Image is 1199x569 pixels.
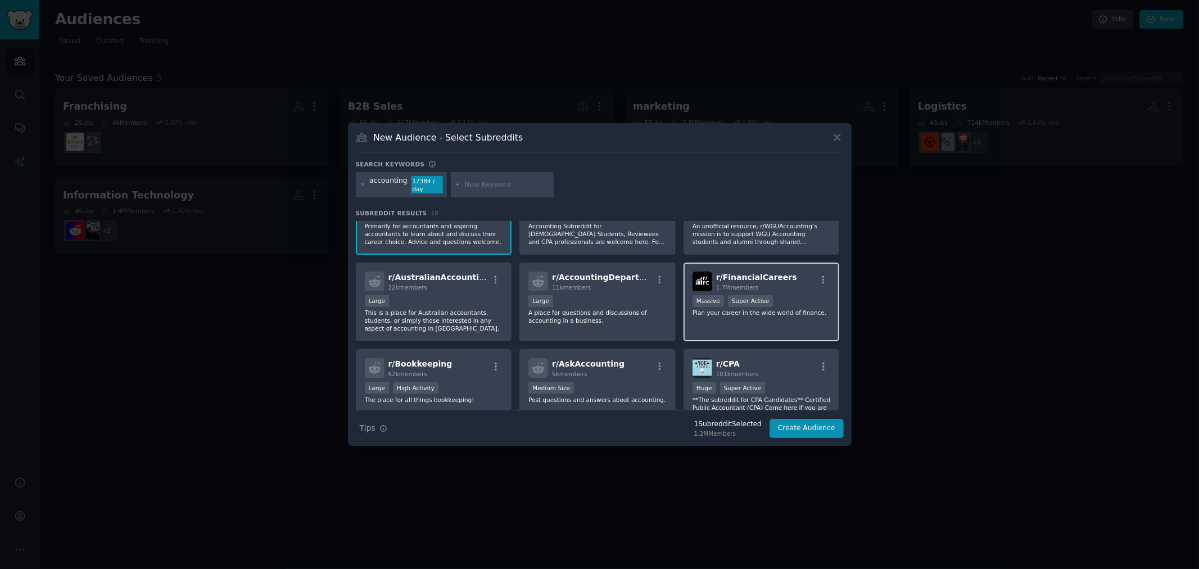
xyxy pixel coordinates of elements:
[552,359,625,368] span: r/ AskAccounting
[365,382,390,394] div: Large
[552,284,591,291] span: 11k members
[373,132,523,143] h3: New Audience - Select Subreddits
[365,222,503,246] p: Primarily for accountants and aspiring accountants to learn about and discuss their career choice...
[369,176,408,194] div: accounting
[528,382,574,394] div: Medium Size
[388,359,453,368] span: r/ Bookkeeping
[388,273,491,282] span: r/ AustralianAccounting
[716,371,759,377] span: 101k members
[528,396,667,404] p: Post questions and answers about accounting.
[356,418,391,438] button: Tips
[464,180,550,190] input: New Keyword
[356,160,425,168] h3: Search keywords
[720,382,766,394] div: Super Active
[693,295,724,307] div: Massive
[693,396,831,419] p: **The subreddit for CPA Candidates** Certified Public Accountant (CPA) Come here if you are looki...
[528,295,553,307] div: Large
[365,396,503,404] p: The place for all things bookkeeping!
[528,309,667,324] p: A place for questions and discussions of accounting in a business.
[388,371,427,377] span: 62k members
[365,309,503,332] p: This is a place for Australian accountants, students, or simply those interested in any aspect of...
[716,359,740,368] span: r/ CPA
[693,272,712,291] img: FinancialCareers
[694,430,762,437] div: 1.2M Members
[411,176,443,194] div: 17384 / day
[770,419,844,438] button: Create Audience
[431,210,439,216] span: 18
[528,222,667,246] p: Accounting Subreddit for [DEMOGRAPHIC_DATA] Students, Reviewees and CPA professionals are welcome...
[693,382,716,394] div: Huge
[552,273,662,282] span: r/ AccountingDepartment
[360,422,375,434] span: Tips
[388,284,427,291] span: 22k members
[728,295,773,307] div: Super Active
[356,209,427,217] span: Subreddit Results
[552,371,587,377] span: 5k members
[365,295,390,307] div: Large
[694,419,762,430] div: 1 Subreddit Selected
[693,222,831,246] p: An unofficial resource, r/WGUAccounting’s mission is to support WGU Accounting students and alumn...
[693,309,831,317] p: Plan your career in the wide world of finance.
[393,382,438,394] div: High Activity
[716,273,797,282] span: r/ FinancialCareers
[693,358,712,378] img: CPA
[716,284,759,291] span: 1.7M members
